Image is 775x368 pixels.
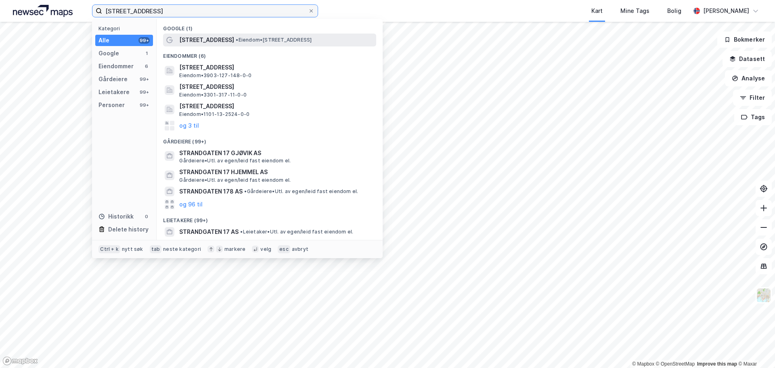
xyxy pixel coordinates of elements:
[632,361,654,367] a: Mapbox
[98,100,125,110] div: Personer
[179,121,199,130] button: og 3 til
[163,246,201,252] div: neste kategori
[179,101,373,111] span: [STREET_ADDRESS]
[179,63,373,72] span: [STREET_ADDRESS]
[98,36,109,45] div: Alle
[98,87,130,97] div: Leietakere
[240,229,243,235] span: •
[143,63,150,69] div: 6
[157,211,383,225] div: Leietakere (99+)
[179,167,373,177] span: STRANDGATEN 17 HJEMMEL AS
[591,6,603,16] div: Kart
[667,6,681,16] div: Bolig
[98,61,134,71] div: Eiendommer
[179,35,234,45] span: [STREET_ADDRESS]
[179,92,247,98] span: Eiendom • 3301-317-11-0-0
[157,19,383,34] div: Google (1)
[735,329,775,368] iframe: Chat Widget
[122,246,143,252] div: nytt søk
[98,212,134,221] div: Historikk
[108,225,149,234] div: Delete history
[260,246,271,252] div: velg
[179,72,251,79] span: Eiendom • 3903-127-148-0-0
[179,227,239,237] span: STRANDGATEN 17 AS
[240,229,353,235] span: Leietaker • Utl. av egen/leid fast eiendom el.
[179,187,243,196] span: STRANDGATEN 178 AS
[143,213,150,220] div: 0
[102,5,308,17] input: Søk på adresse, matrikkel, gårdeiere, leietakere eller personer
[157,46,383,61] div: Eiendommer (6)
[179,177,291,183] span: Gårdeiere • Utl. av egen/leid fast eiendom el.
[697,361,737,367] a: Improve this map
[98,25,153,32] div: Kategori
[236,37,238,43] span: •
[98,245,120,253] div: Ctrl + k
[179,158,291,164] span: Gårdeiere • Utl. av egen/leid fast eiendom el.
[735,329,775,368] div: Kontrollprogram for chat
[138,89,150,95] div: 99+
[179,82,373,92] span: [STREET_ADDRESS]
[2,356,38,366] a: Mapbox homepage
[236,37,312,43] span: Eiendom • [STREET_ADDRESS]
[138,76,150,82] div: 99+
[725,70,772,86] button: Analyse
[734,109,772,125] button: Tags
[717,32,772,48] button: Bokmerker
[179,111,249,118] span: Eiendom • 1101-13-2524-0-0
[224,246,245,252] div: markere
[13,5,73,17] img: logo.a4113a55bc3d86da70a041830d287a7e.svg
[703,6,749,16] div: [PERSON_NAME]
[179,200,203,209] button: og 96 til
[244,188,358,195] span: Gårdeiere • Utl. av egen/leid fast eiendom el.
[733,90,772,106] button: Filter
[150,245,162,253] div: tab
[620,6,649,16] div: Mine Tags
[656,361,695,367] a: OpenStreetMap
[143,50,150,57] div: 1
[723,51,772,67] button: Datasett
[98,74,128,84] div: Gårdeiere
[179,148,373,158] span: STRANDGATEN 17 GJØVIK AS
[292,246,308,252] div: avbryt
[244,188,247,194] span: •
[278,245,290,253] div: esc
[138,37,150,44] div: 99+
[98,48,119,58] div: Google
[756,288,771,303] img: Z
[157,132,383,147] div: Gårdeiere (99+)
[138,102,150,108] div: 99+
